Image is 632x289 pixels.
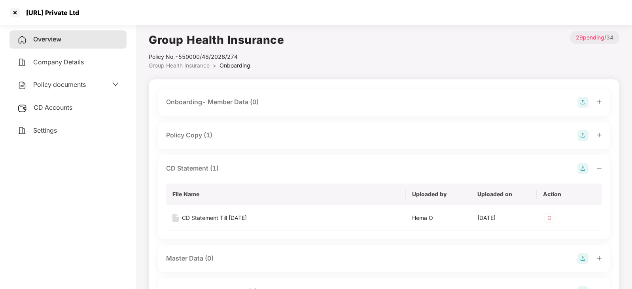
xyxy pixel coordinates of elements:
[149,53,284,61] div: Policy No.- 550000/48/2026/274
[596,99,602,105] span: plus
[112,81,119,88] span: down
[577,253,588,264] img: svg+xml;base64,PHN2ZyB4bWxucz0iaHR0cDovL3d3dy53My5vcmcvMjAwMC9zdmciIHdpZHRoPSIyOCIgaGVpZ2h0PSIyOC...
[166,184,406,205] th: File Name
[412,214,465,222] div: Hema O
[17,35,27,45] img: svg+xml;base64,PHN2ZyB4bWxucz0iaHR0cDovL3d3dy53My5vcmcvMjAwMC9zdmciIHdpZHRoPSIyNCIgaGVpZ2h0PSIyNC...
[166,163,219,173] div: CD Statement (1)
[576,34,604,41] span: 29 pending
[33,81,86,88] span: Policy documents
[149,62,210,69] span: Group Health Insurance
[596,132,602,138] span: plus
[166,97,259,107] div: Onboarding- Member Data (0)
[172,214,179,222] img: svg+xml;base64,PHN2ZyB4bWxucz0iaHR0cDovL3d3dy53My5vcmcvMjAwMC9zdmciIHdpZHRoPSIxNiIgaGVpZ2h0PSIyMC...
[570,31,619,44] p: / 34
[406,184,471,205] th: Uploaded by
[213,62,216,69] span: >
[17,58,27,67] img: svg+xml;base64,PHN2ZyB4bWxucz0iaHR0cDovL3d3dy53My5vcmcvMjAwMC9zdmciIHdpZHRoPSIyNCIgaGVpZ2h0PSIyNC...
[17,103,27,113] img: svg+xml;base64,PHN2ZyB3aWR0aD0iMjUiIGhlaWdodD0iMjQiIHZpZXdCb3g9IjAgMCAyNSAyNCIgZmlsbD0ibm9uZSIgeG...
[149,31,284,49] h1: Group Health Insurance
[166,253,214,263] div: Master Data (0)
[17,81,27,90] img: svg+xml;base64,PHN2ZyB4bWxucz0iaHR0cDovL3d3dy53My5vcmcvMjAwMC9zdmciIHdpZHRoPSIyNCIgaGVpZ2h0PSIyNC...
[477,214,530,222] div: [DATE]
[21,9,79,17] div: [URL] Private Ltd
[33,35,61,43] span: Overview
[219,62,250,69] span: Onboarding
[33,58,84,66] span: Company Details
[17,126,27,135] img: svg+xml;base64,PHN2ZyB4bWxucz0iaHR0cDovL3d3dy53My5vcmcvMjAwMC9zdmciIHdpZHRoPSIyNCIgaGVpZ2h0PSIyNC...
[166,130,212,140] div: Policy Copy (1)
[577,97,588,108] img: svg+xml;base64,PHN2ZyB4bWxucz0iaHR0cDovL3d3dy53My5vcmcvMjAwMC9zdmciIHdpZHRoPSIyOCIgaGVpZ2h0PSIyOC...
[596,255,602,261] span: plus
[577,163,588,174] img: svg+xml;base64,PHN2ZyB4bWxucz0iaHR0cDovL3d3dy53My5vcmcvMjAwMC9zdmciIHdpZHRoPSIyOCIgaGVpZ2h0PSIyOC...
[34,103,72,111] span: CD Accounts
[33,126,57,134] span: Settings
[543,212,556,224] img: svg+xml;base64,PHN2ZyB4bWxucz0iaHR0cDovL3d3dy53My5vcmcvMjAwMC9zdmciIHdpZHRoPSIzMiIgaGVpZ2h0PSIzMi...
[182,214,247,222] div: CD Statement Till [DATE]
[596,165,602,171] span: minus
[537,184,602,205] th: Action
[577,130,588,141] img: svg+xml;base64,PHN2ZyB4bWxucz0iaHR0cDovL3d3dy53My5vcmcvMjAwMC9zdmciIHdpZHRoPSIyOCIgaGVpZ2h0PSIyOC...
[471,184,536,205] th: Uploaded on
